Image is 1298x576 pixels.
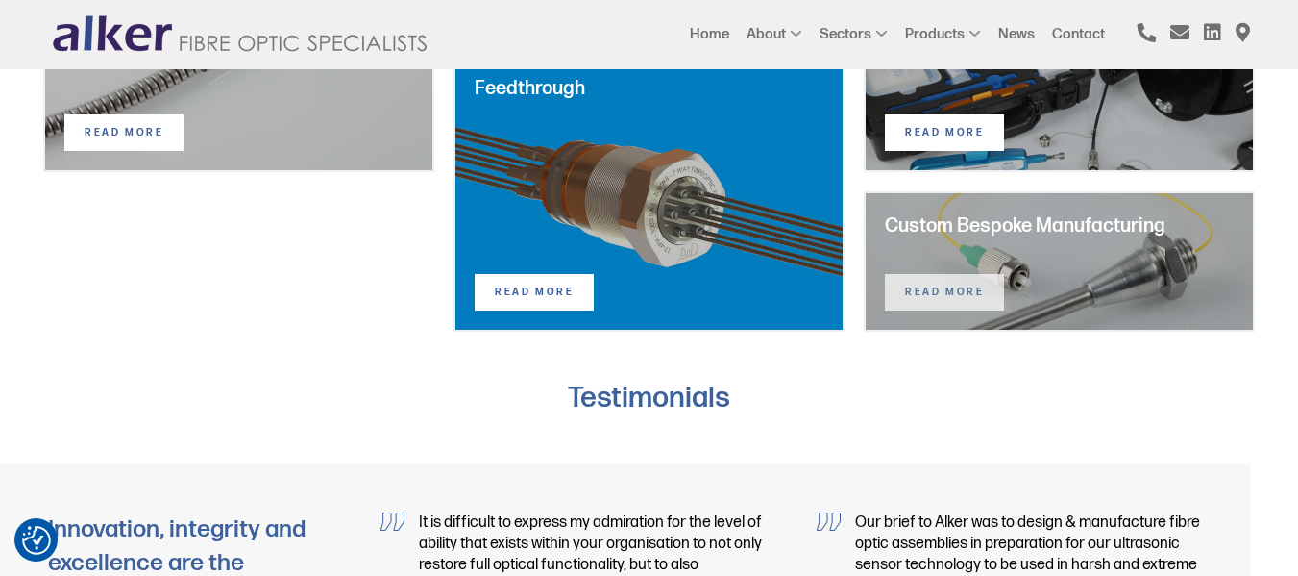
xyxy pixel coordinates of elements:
a: read more [475,274,594,311]
img: logo.png [48,14,432,55]
a: Contact [1052,26,1105,42]
img: speech-mark.png [380,513,404,531]
a: read more [885,114,1004,151]
a: About [747,26,786,42]
a: Home [690,26,729,42]
img: speech-mark.png [817,513,841,531]
h3: Testimonials [14,380,1284,416]
a: News [998,26,1035,42]
h5: Feedthrough [475,75,823,102]
a: read more [885,274,1004,311]
img: Revisit consent button [22,526,51,555]
a: read more [64,114,184,151]
button: Consent Preferences [22,526,51,555]
h5: Custom Bespoke Manufacturing [885,213,1234,239]
a: Products [905,26,965,42]
a: Sectors [820,26,871,42]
